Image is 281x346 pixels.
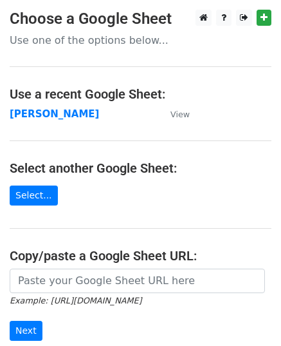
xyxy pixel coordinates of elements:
[170,110,190,119] small: View
[158,108,190,120] a: View
[10,108,99,120] a: [PERSON_NAME]
[10,10,271,28] h3: Choose a Google Sheet
[10,269,265,293] input: Paste your Google Sheet URL here
[10,86,271,102] h4: Use a recent Google Sheet:
[10,34,271,47] p: Use one of the options below...
[10,186,58,206] a: Select...
[10,296,141,305] small: Example: [URL][DOMAIN_NAME]
[10,248,271,264] h4: Copy/paste a Google Sheet URL:
[10,321,42,341] input: Next
[10,160,271,176] h4: Select another Google Sheet:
